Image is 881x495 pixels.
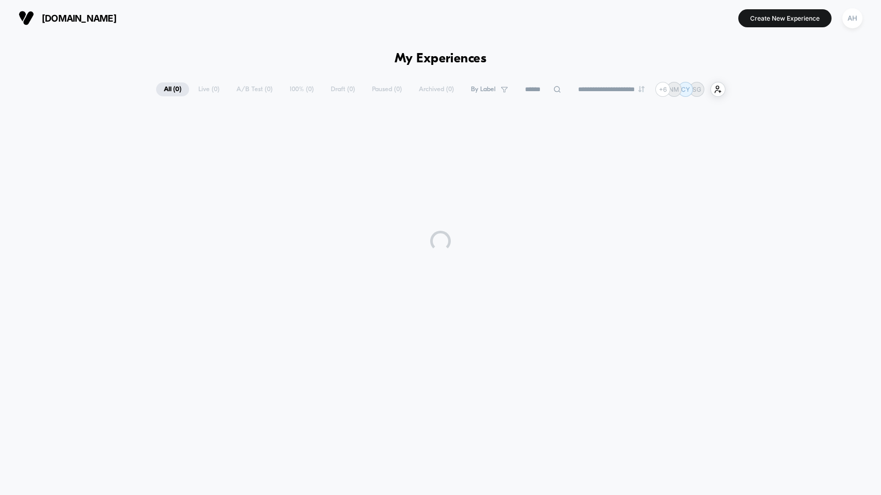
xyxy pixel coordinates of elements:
p: SG [692,86,701,93]
img: Visually logo [19,10,34,26]
span: By Label [471,86,496,93]
button: [DOMAIN_NAME] [15,10,120,26]
div: + 6 [655,82,670,97]
span: All ( 0 ) [156,82,189,96]
button: Create New Experience [738,9,832,27]
div: AH [842,8,862,28]
button: AH [839,8,866,29]
img: end [638,86,645,92]
p: NM [669,86,679,93]
p: CY [681,86,690,93]
span: [DOMAIN_NAME] [42,13,116,24]
h1: My Experiences [395,52,487,66]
